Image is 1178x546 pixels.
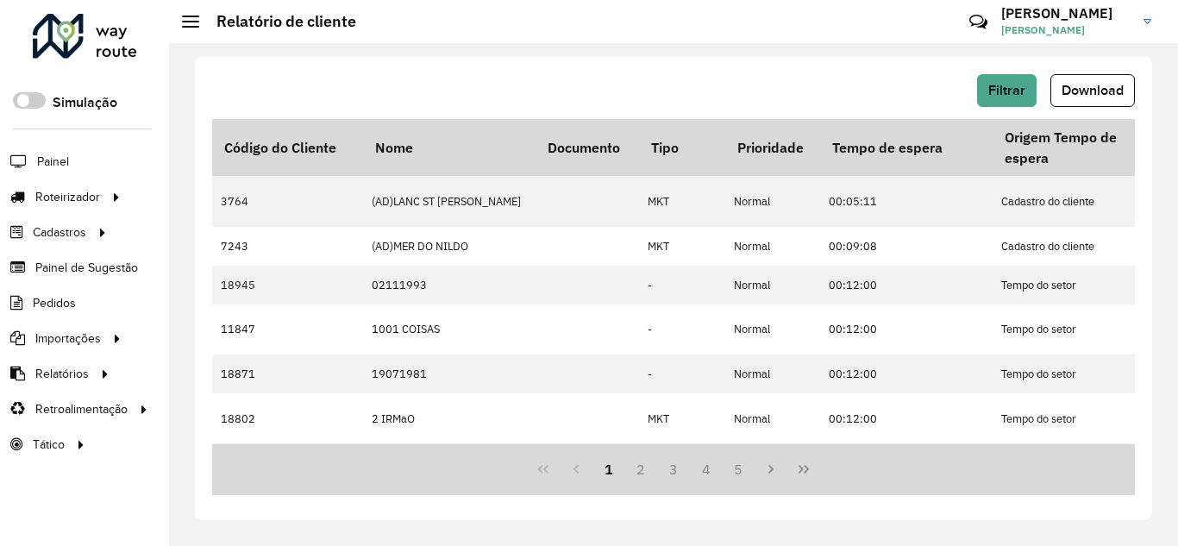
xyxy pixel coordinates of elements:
[993,227,1165,266] td: Cadastro do cliente
[725,227,820,266] td: Normal
[639,304,725,355] td: -
[725,443,820,482] td: Normal
[363,443,536,482] td: 3 J SABORES
[212,119,363,176] th: Código do Cliente
[993,443,1165,482] td: Tempo do setor
[820,266,993,304] td: 00:12:00
[363,355,536,393] td: 19071981
[820,393,993,443] td: 00:12:00
[639,393,725,443] td: MKT
[212,355,363,393] td: 18871
[657,453,690,486] button: 3
[993,304,1165,355] td: Tempo do setor
[755,453,787,486] button: Next Page
[993,393,1165,443] td: Tempo do setor
[725,176,820,226] td: Normal
[1001,22,1131,38] span: [PERSON_NAME]
[363,393,536,443] td: 2 IRMaO
[35,188,100,206] span: Roteirizador
[639,266,725,304] td: -
[212,304,363,355] td: 11847
[725,393,820,443] td: Normal
[820,176,993,226] td: 00:05:11
[199,12,356,31] h2: Relatório de cliente
[35,365,89,383] span: Relatórios
[820,119,993,176] th: Tempo de espera
[993,355,1165,393] td: Tempo do setor
[820,304,993,355] td: 00:12:00
[820,227,993,266] td: 00:09:08
[1001,5,1131,22] h3: [PERSON_NAME]
[35,400,128,418] span: Retroalimentação
[820,355,993,393] td: 00:12:00
[993,266,1165,304] td: Tempo do setor
[977,74,1037,107] button: Filtrar
[33,223,86,242] span: Cadastros
[363,266,536,304] td: 02111993
[639,176,725,226] td: MKT
[639,355,725,393] td: -
[212,393,363,443] td: 18802
[988,83,1025,97] span: Filtrar
[723,453,755,486] button: 5
[639,119,725,176] th: Tipo
[725,119,820,176] th: Prioridade
[363,227,536,266] td: (AD)MER DO NILDO
[37,153,69,171] span: Painel
[212,443,363,482] td: 13241
[624,453,657,486] button: 2
[690,453,723,486] button: 4
[212,266,363,304] td: 18945
[363,119,536,176] th: Nome
[960,3,997,41] a: Contato Rápido
[725,304,820,355] td: Normal
[1062,83,1124,97] span: Download
[536,119,639,176] th: Documento
[35,329,101,348] span: Importações
[363,176,536,226] td: (AD)LANC ST [PERSON_NAME]
[787,453,820,486] button: Last Page
[33,436,65,454] span: Tático
[725,266,820,304] td: Normal
[1050,74,1135,107] button: Download
[725,355,820,393] td: Normal
[639,443,725,482] td: -
[592,453,625,486] button: 1
[53,92,117,113] label: Simulação
[363,304,536,355] td: 1001 COISAS
[639,227,725,266] td: MKT
[820,443,993,482] td: 00:12:00
[212,176,363,226] td: 3764
[993,119,1165,176] th: Origem Tempo de espera
[993,176,1165,226] td: Cadastro do cliente
[35,259,138,277] span: Painel de Sugestão
[212,227,363,266] td: 7243
[33,294,76,312] span: Pedidos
